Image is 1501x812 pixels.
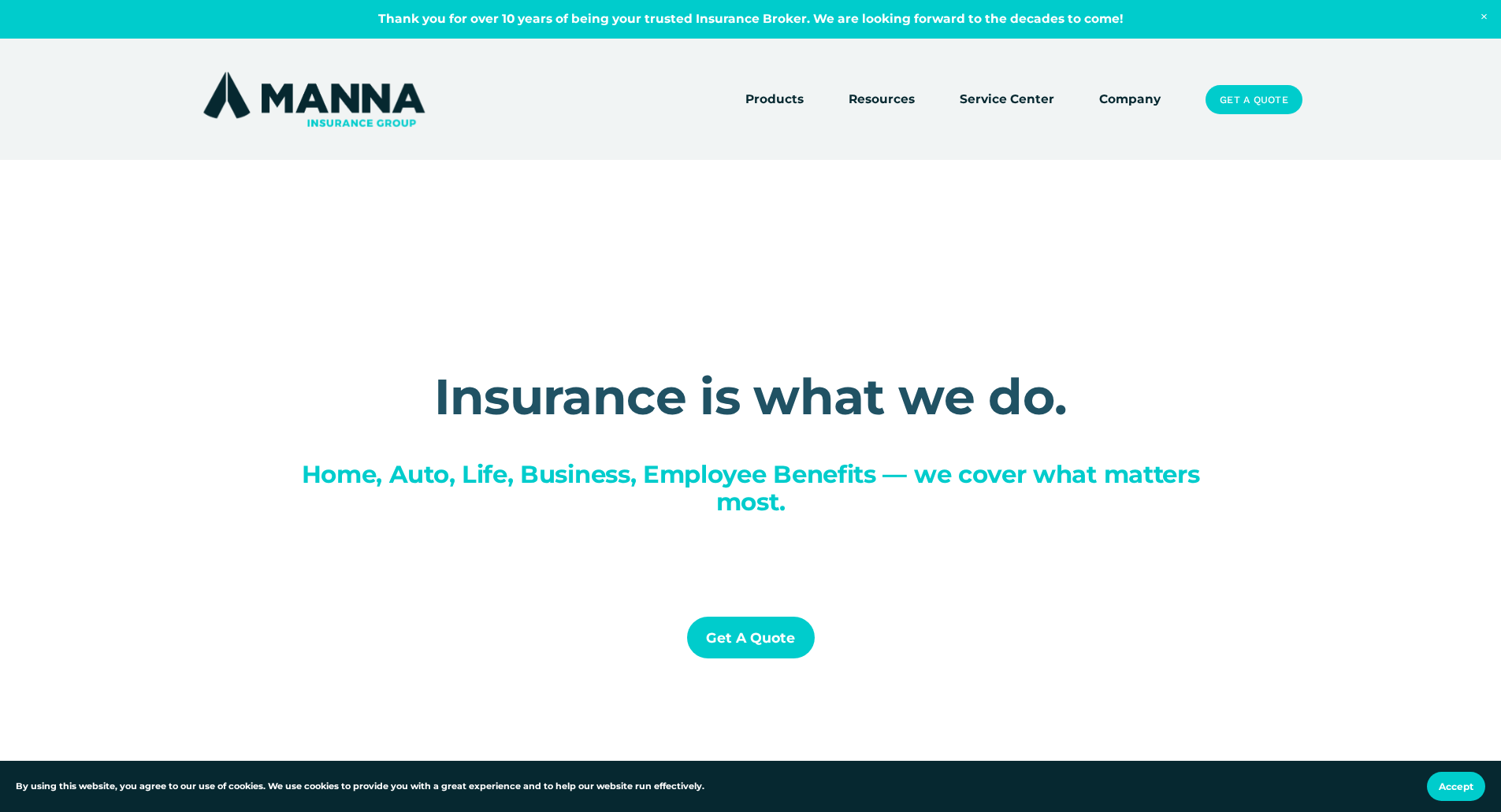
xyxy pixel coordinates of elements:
[849,90,915,109] span: Resources
[16,780,704,794] p: By using this website, you agree to our use of cookies. We use cookies to provide you with a grea...
[199,69,429,130] img: Manna Insurance Group
[1099,89,1161,111] a: Company
[687,617,815,658] a: Get a Quote
[745,89,804,111] a: folder dropdown
[849,89,915,111] a: folder dropdown
[1206,85,1302,115] a: Get a Quote
[1439,780,1473,792] span: Accept
[745,90,804,109] span: Products
[302,459,1206,517] span: Home, Auto, Life, Business, Employee Benefits — we cover what matters most.
[434,366,1068,427] strong: Insurance is what we do.
[1427,772,1485,801] button: Accept
[960,89,1054,111] a: Service Center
